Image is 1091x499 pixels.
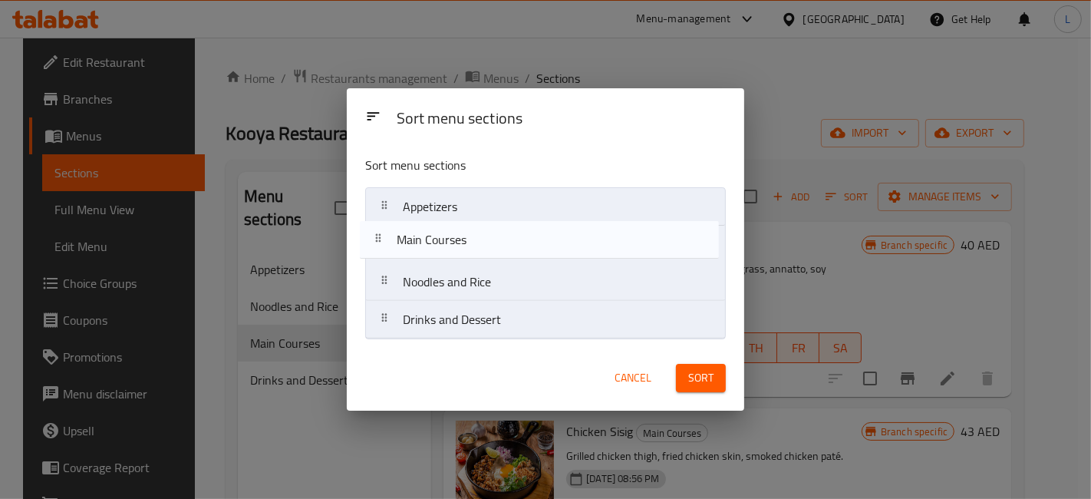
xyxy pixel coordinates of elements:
[608,364,658,392] button: Cancel
[391,102,732,137] div: Sort menu sections
[688,368,714,388] span: Sort
[365,156,651,175] p: Sort menu sections
[615,368,651,388] span: Cancel
[676,364,726,392] button: Sort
